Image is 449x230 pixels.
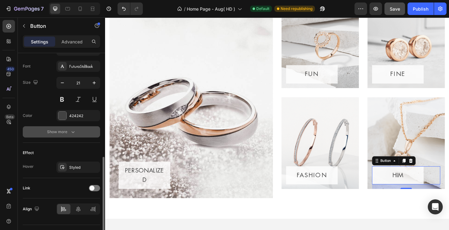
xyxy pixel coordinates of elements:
button: <p>FASHION</p> [197,162,253,182]
p: FASHION [208,167,241,177]
div: FuturaStdBook [69,64,99,69]
div: Effect [23,150,34,156]
div: Button [298,153,312,159]
span: Need republishing [281,6,312,12]
button: <p>FUN</p> [197,52,253,72]
button: Save [384,2,405,15]
div: Beta [5,114,15,119]
button: Publish [408,2,434,15]
p: HIM [312,167,325,177]
p: 7 [41,5,44,12]
iframe: Design area [105,17,449,230]
div: Size [23,78,39,87]
button: <p>HIM</p> [290,162,346,182]
div: Publish [413,6,428,12]
span: Home Page - Aug( HD ) [187,6,235,12]
div: Hover [23,164,34,169]
div: Link [23,185,30,191]
p: Settings [31,38,48,45]
div: Open Intercom Messenger [428,199,443,214]
div: Font [23,63,31,69]
div: 424242 [69,113,99,119]
button: <p>FINE</p> [290,52,346,72]
div: Color [23,113,32,118]
span: / [184,6,186,12]
p: Button [30,22,83,30]
div: Undo/Redo [118,2,143,15]
div: Align [23,205,41,213]
p: FUN [217,57,233,67]
div: Rich Text Editor. Editing area: main [217,57,233,67]
p: FINE [310,57,326,67]
div: Styled [69,165,99,170]
button: 7 [2,2,46,15]
button: Show more [23,126,100,137]
div: Show more [47,129,76,135]
span: Save [390,6,400,12]
div: 450 [6,67,15,72]
span: Default [256,6,269,12]
p: Advanced [61,38,83,45]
